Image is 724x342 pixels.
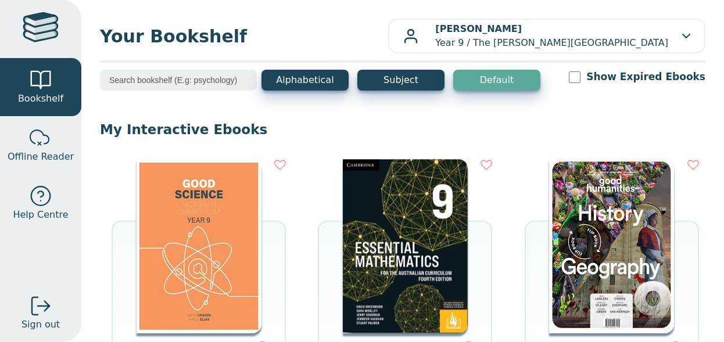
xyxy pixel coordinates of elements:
b: [PERSON_NAME] [435,23,522,34]
p: My Interactive Ebooks [100,121,705,138]
span: Sign out [21,318,60,332]
p: Year 9 / The [PERSON_NAME][GEOGRAPHIC_DATA] [435,22,668,50]
img: a1a30a32-8e91-e911-a97e-0272d098c78b.png [549,159,674,333]
span: Bookshelf [18,92,63,106]
button: [PERSON_NAME]Year 9 / The [PERSON_NAME][GEOGRAPHIC_DATA] [388,19,705,53]
img: d42d8904-00b0-4b86-b4f6-b04b4d561ff3.png [343,159,468,333]
span: Offline Reader [8,150,74,164]
button: Alphabetical [261,70,349,91]
span: Help Centre [13,208,68,222]
span: Your Bookshelf [100,23,388,49]
label: Show Expired Ebooks [586,70,705,84]
button: Default [453,70,540,91]
button: Subject [357,70,445,91]
img: 09c1ea94-f388-ea11-a992-0272d098c78b.jpg [137,159,261,333]
input: Search bookshelf (E.g: psychology) [100,70,257,91]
